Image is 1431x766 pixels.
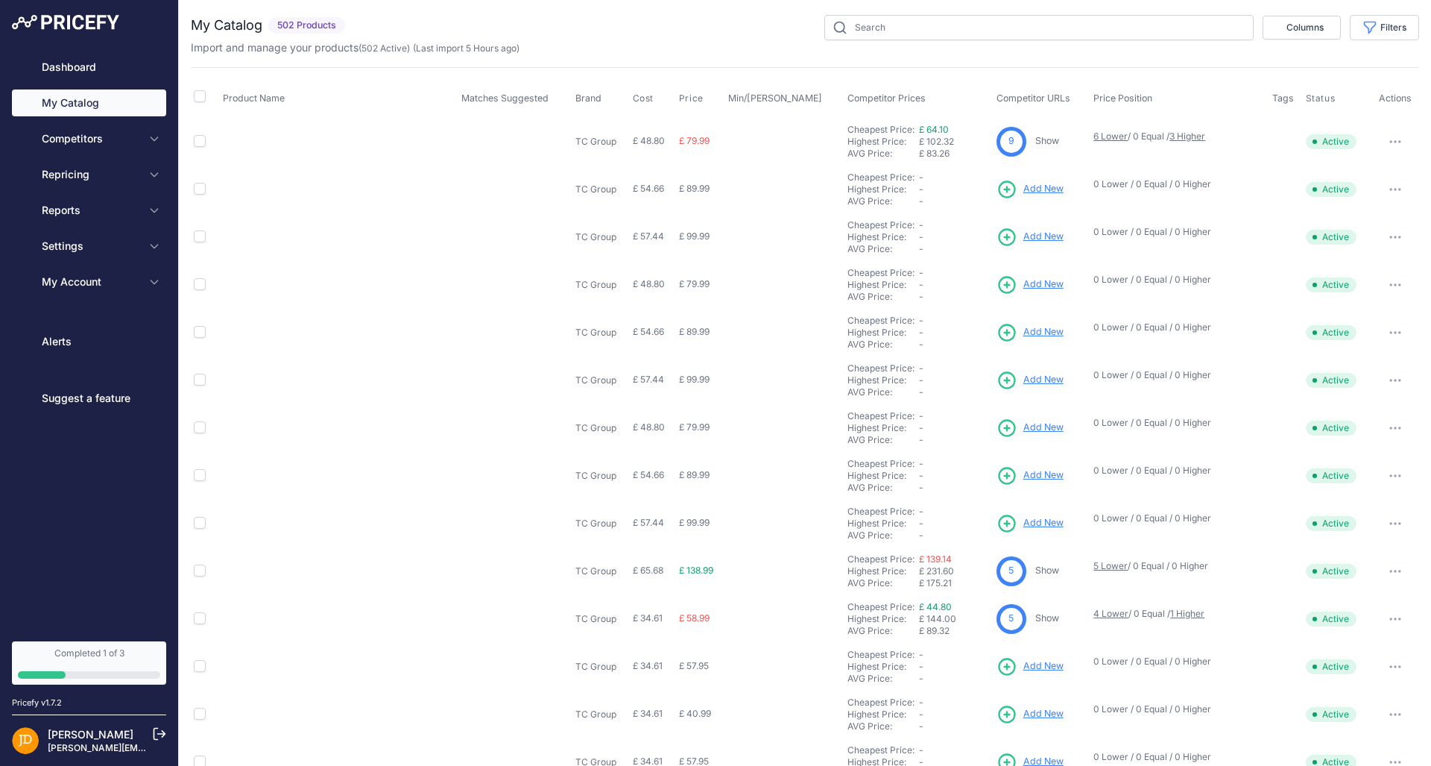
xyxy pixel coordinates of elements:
p: / 0 Equal / [1093,608,1257,620]
span: Add New [1023,325,1064,339]
span: - [919,673,923,684]
p: 0 Lower / 0 Equal / 0 Higher [1093,656,1257,668]
span: Active [1306,230,1356,245]
span: 9 [1008,134,1014,148]
a: Cheapest Price: [847,553,914,565]
a: Alerts [12,328,166,355]
a: Completed 1 of 3 [12,641,166,685]
nav: Sidebar [12,54,166,624]
a: 1 Higher [1170,608,1204,619]
button: Cost [633,92,657,104]
span: £ 65.68 [633,565,663,576]
span: - [919,362,923,374]
span: £ 231.60 [919,565,954,577]
a: Cheapest Price: [847,744,914,756]
span: - [919,219,923,230]
div: £ 83.26 [919,148,991,160]
div: AVG Price: [847,386,919,398]
button: My Account [12,269,166,295]
a: Add New [996,704,1064,725]
a: Add New [996,227,1064,248]
a: Add New [996,656,1064,677]
span: - [919,291,923,302]
span: Settings [42,239,139,254]
div: Highest Price: [847,709,919,721]
span: £ 79.99 [679,421,710,433]
div: AVG Price: [847,434,919,446]
span: - [919,231,923,242]
a: Add New [996,418,1064,439]
a: [PERSON_NAME] [48,728,133,741]
span: £ 89.99 [679,469,710,480]
div: Highest Price: [847,661,919,673]
p: 0 Lower / 0 Equal / 0 Higher [1093,751,1257,763]
span: Matches Suggested [461,92,549,104]
span: Add New [1023,516,1064,530]
span: Status [1306,92,1336,104]
span: Add New [1023,277,1064,292]
p: 0 Lower / 0 Equal / 0 Higher [1093,369,1257,381]
div: AVG Price: [847,339,919,351]
span: Add New [1023,468,1064,483]
span: Cost [633,92,654,104]
span: Active [1306,325,1356,340]
span: Active [1306,134,1356,149]
p: TC Group [575,661,627,673]
p: TC Group [575,613,627,625]
span: - [919,386,923,398]
span: Price [679,92,704,104]
a: Cheapest Price: [847,649,914,660]
span: £ 34.61 [633,660,663,671]
span: My Account [42,274,139,289]
p: TC Group [575,183,627,195]
span: - [919,661,923,672]
p: TC Group [575,709,627,721]
span: £ 34.61 [633,612,663,624]
div: Highest Price: [847,279,919,291]
span: 502 Products [268,17,345,34]
span: Brand [575,92,601,104]
a: Add New [996,513,1064,534]
h2: My Catalog [191,15,262,36]
span: - [919,744,923,756]
button: Status [1306,92,1339,104]
p: TC Group [575,422,627,434]
span: - [919,458,923,469]
div: AVG Price: [847,673,919,685]
a: Add New [996,274,1064,295]
span: - [919,315,923,326]
span: Active [1306,659,1356,674]
span: £ 48.80 [633,135,665,146]
span: Active [1306,612,1356,627]
button: Repricing [12,161,166,188]
a: Show [1035,565,1059,576]
p: TC Group [575,374,627,386]
p: 0 Lower / 0 Equal / 0 Higher [1093,321,1257,333]
span: Active [1306,277,1356,292]
span: - [919,434,923,445]
span: Active [1306,373,1356,388]
span: - [919,267,923,278]
button: Settings [12,233,166,260]
span: Add New [1023,659,1064,674]
a: Dashboard [12,54,166,81]
a: Show [1035,612,1059,624]
span: Tags [1272,92,1294,104]
a: 4 Lower [1093,608,1128,619]
span: (Last import 5 Hours ago) [413,43,519,54]
span: - [919,374,923,386]
span: - [919,243,923,254]
span: Add New [1023,707,1064,721]
span: £ 54.66 [633,183,664,194]
a: Cheapest Price: [847,697,914,708]
span: £ 54.66 [633,469,664,480]
a: Cheapest Price: [847,362,914,374]
span: Actions [1379,92,1412,104]
p: TC Group [575,518,627,530]
div: AVG Price: [847,291,919,303]
div: Highest Price: [847,374,919,386]
div: AVG Price: [847,721,919,732]
div: Highest Price: [847,231,919,243]
span: - [919,649,923,660]
span: 5 [1008,612,1014,626]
